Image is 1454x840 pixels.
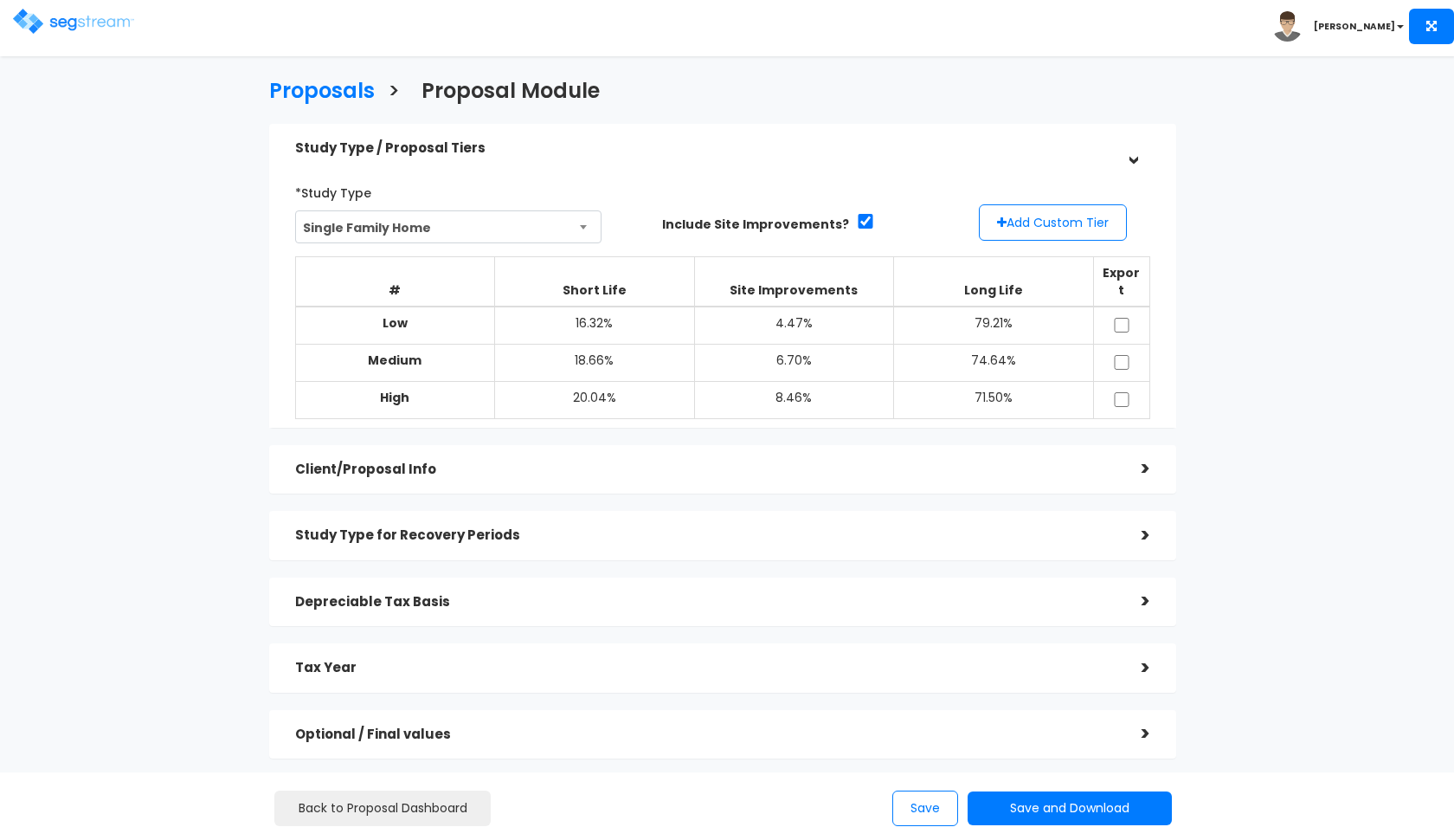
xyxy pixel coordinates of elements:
[269,80,375,107] h3: Proposals
[409,62,600,115] a: Proposal Module
[1119,131,1146,165] div: >
[1116,588,1150,615] div: >
[694,307,894,345] td: 4.47%
[694,344,894,381] td: 6.70%
[380,389,409,406] b: High
[295,462,1116,477] h5: Client/Proposal Info
[13,9,134,34] img: logo.png
[894,381,1094,418] td: 71.50%
[296,211,602,244] span: Single Family Home
[295,727,1116,742] h5: Optional / Final values
[1116,655,1150,682] div: >
[892,791,958,826] button: Save
[968,792,1172,825] button: Save and Download
[274,791,491,826] a: Back to Proposal Dashboard
[662,216,849,233] label: Include Site Improvements?
[694,381,894,418] td: 8.46%
[421,80,600,107] h3: Proposal Module
[1116,522,1150,549] div: >
[495,381,695,418] td: 20.04%
[295,141,1116,156] h5: Study Type / Proposal Tiers
[894,344,1094,381] td: 74.64%
[295,595,1116,610] h5: Depreciable Tax Basis
[979,204,1127,241] button: Add Custom Tier
[295,528,1116,543] h5: Study Type for Recovery Periods
[295,178,371,202] label: *Study Type
[256,62,375,115] a: Proposals
[1272,11,1303,42] img: avatar.png
[295,661,1116,675] h5: Tax Year
[1116,456,1150,482] div: >
[495,256,695,307] th: Short Life
[388,80,400,107] h3: >
[1314,20,1395,33] b: [PERSON_NAME]
[368,352,421,369] b: Medium
[1093,256,1149,307] th: Export
[495,307,695,345] td: 16.32%
[295,256,495,307] th: #
[694,256,894,307] th: Site Improvements
[894,307,1094,345] td: 79.21%
[295,210,602,243] span: Single Family Home
[495,344,695,381] td: 18.66%
[1116,720,1150,747] div: >
[383,314,408,332] b: Low
[894,256,1094,307] th: Long Life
